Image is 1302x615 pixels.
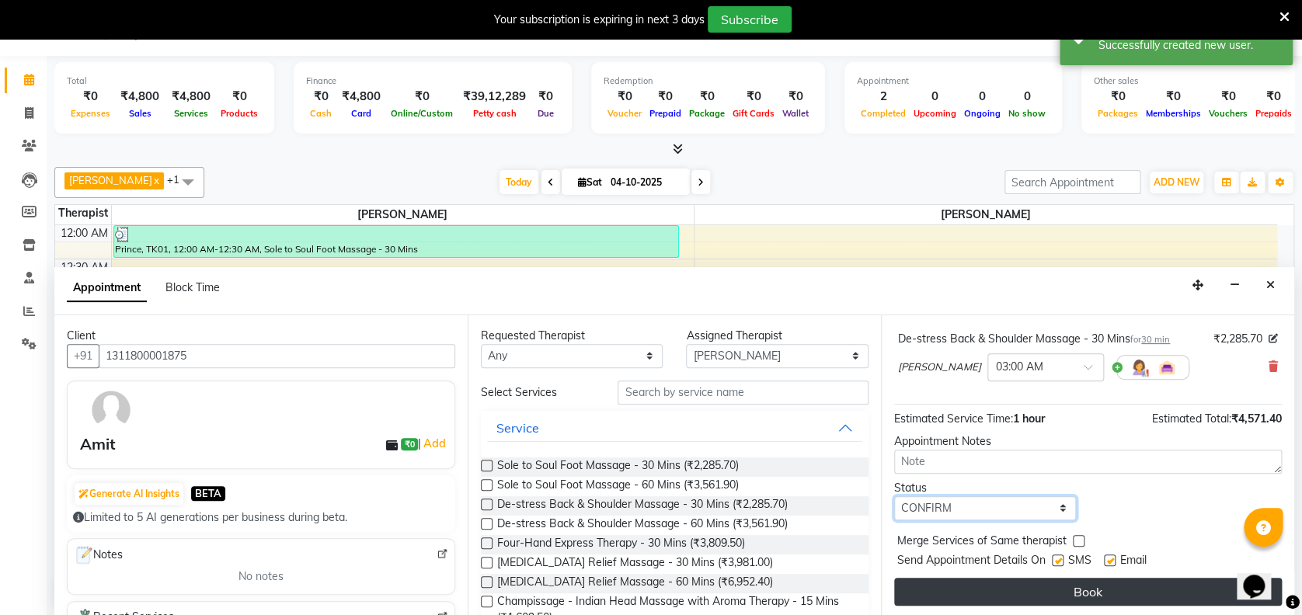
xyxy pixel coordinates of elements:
span: Memberships [1142,108,1205,119]
div: Appointment Notes [894,433,1282,450]
div: ₹0 [685,88,729,106]
span: | [418,434,448,453]
div: ₹4,800 [165,88,217,106]
span: Upcoming [910,108,960,119]
button: Book [894,578,1282,606]
span: Petty cash [469,108,520,119]
button: Service [487,414,862,442]
span: [PERSON_NAME] [898,360,981,375]
div: ₹0 [532,88,559,106]
div: ₹0 [1142,88,1205,106]
div: Select Services [469,384,606,401]
span: Today [500,170,538,194]
span: 30 min [1141,334,1170,345]
span: Card [347,108,375,119]
iframe: chat widget [1237,553,1286,599]
span: ₹2,285.70 [1213,331,1262,347]
input: Search by service name [618,380,869,405]
div: Therapist [55,205,111,221]
span: [PERSON_NAME] [69,174,152,186]
span: Send Appointment Details On [897,552,1046,572]
div: Redemption [604,75,813,88]
button: ADD NEW [1150,172,1203,193]
span: Gift Cards [729,108,778,119]
span: SMS [1068,552,1091,572]
div: ₹0 [217,88,262,106]
span: Sole to Soul Foot Massage - 30 Mins (₹2,285.70) [497,457,739,477]
div: ₹0 [778,88,813,106]
span: Email [1120,552,1147,572]
span: 1 hour [1013,412,1045,426]
span: Expenses [67,108,114,119]
div: Successfully created new user. [1098,37,1281,54]
span: Packages [1094,108,1142,119]
button: Generate AI Insights [75,483,183,505]
div: 0 [910,88,960,106]
span: Completed [857,108,910,119]
input: Search Appointment [1004,170,1140,194]
div: ₹4,800 [114,88,165,106]
div: Limited to 5 AI generations per business during beta. [73,509,449,526]
div: ₹4,800 [336,88,387,106]
div: 0 [1004,88,1050,106]
div: 12:00 AM [57,225,111,241]
div: Finance [306,75,559,88]
div: ₹0 [1205,88,1252,106]
input: Search by Name/Mobile/Email/Code [99,344,455,368]
div: ₹0 [67,88,114,106]
span: Sole to Soul Foot Massage - 60 Mins (₹3,561.90) [497,477,739,496]
span: Estimated Total: [1152,412,1231,426]
div: 12:30 AM [57,259,111,276]
div: 0 [960,88,1004,106]
div: ₹0 [1252,88,1296,106]
a: Add [421,434,448,453]
span: Ongoing [960,108,1004,119]
div: ₹0 [306,88,336,106]
span: [MEDICAL_DATA] Relief Massage - 60 Mins (₹6,952.40) [497,574,773,593]
span: Estimated Service Time: [894,412,1013,426]
a: x [152,174,159,186]
button: Subscribe [708,6,792,33]
span: Merge Services of Same therapist [897,533,1067,552]
div: ₹0 [729,88,778,106]
span: [MEDICAL_DATA] Relief Massage - 30 Mins (₹3,981.00) [497,554,773,574]
img: Interior.png [1158,358,1176,377]
div: Requested Therapist [481,328,663,344]
div: Status [894,480,1076,496]
div: Client [67,328,455,344]
span: Cash [306,108,336,119]
span: [PERSON_NAME] [695,205,1277,224]
i: Edit price [1269,334,1278,343]
span: BETA [191,486,225,501]
span: Vouchers [1205,108,1252,119]
span: +1 [167,173,191,186]
span: Products [217,108,262,119]
div: ₹0 [387,88,457,106]
button: +91 [67,344,99,368]
span: ADD NEW [1154,176,1199,188]
span: Online/Custom [387,108,457,119]
span: Wallet [778,108,813,119]
span: Services [170,108,212,119]
div: ₹39,12,289 [457,88,532,106]
div: Assigned Therapist [686,328,868,344]
span: [PERSON_NAME] [112,205,695,224]
span: De-stress Back & Shoulder Massage - 30 Mins (₹2,285.70) [497,496,788,516]
div: Appointment [857,75,1050,88]
span: Prepaid [646,108,685,119]
img: Hairdresser.png [1130,358,1148,377]
div: ₹0 [646,88,685,106]
div: Prince, TK01, 12:00 AM-12:30 AM, Sole to Soul Foot Massage - 30 Mins [114,226,679,257]
span: De-stress Back & Shoulder Massage - 60 Mins (₹3,561.90) [497,516,788,535]
button: Close [1259,273,1282,297]
span: Notes [74,545,123,565]
span: Package [685,108,729,119]
div: 2 [857,88,910,106]
div: Total [67,75,262,88]
input: 2025-10-04 [606,171,684,194]
div: De-stress Back & Shoulder Massage - 30 Mins [898,331,1170,347]
span: No show [1004,108,1050,119]
span: No notes [238,568,284,585]
div: Your subscription is expiring in next 3 days [494,12,705,28]
span: Appointment [67,274,147,302]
